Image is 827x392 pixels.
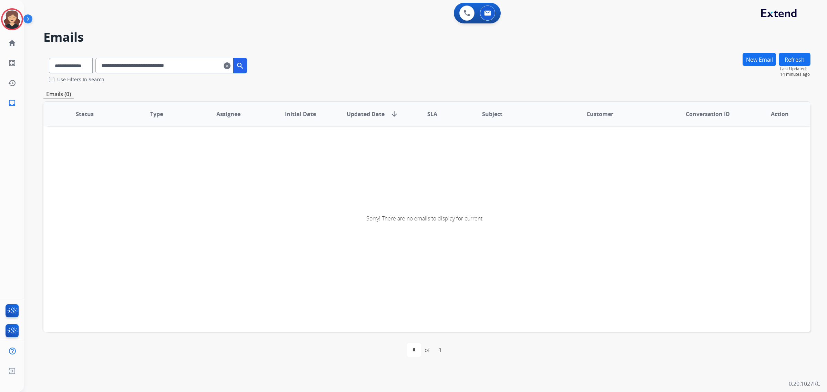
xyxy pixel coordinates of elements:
span: 14 minutes ago [780,72,810,77]
span: Type [150,110,163,118]
div: 1 [433,343,447,357]
mat-icon: clear [224,62,231,70]
div: of [425,346,430,354]
span: Conversation ID [686,110,730,118]
p: Emails (0) [43,90,74,99]
span: Customer [586,110,613,118]
p: 0.20.1027RC [789,380,820,388]
button: Refresh [779,53,810,66]
mat-icon: arrow_downward [390,110,398,118]
mat-icon: list_alt [8,59,16,67]
label: Use Filters In Search [57,76,104,83]
span: Initial Date [285,110,316,118]
span: Assignee [216,110,241,118]
span: Updated Date [347,110,385,118]
span: Sorry! There are no emails to display for current [366,215,482,222]
th: Action [738,102,810,126]
span: Status [76,110,94,118]
img: avatar [2,10,22,29]
button: New Email [743,53,776,66]
h2: Emails [43,30,810,44]
mat-icon: search [236,62,244,70]
mat-icon: history [8,79,16,87]
span: Last Updated: [780,66,810,72]
mat-icon: inbox [8,99,16,107]
mat-icon: home [8,39,16,47]
span: SLA [427,110,437,118]
span: Subject [482,110,502,118]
